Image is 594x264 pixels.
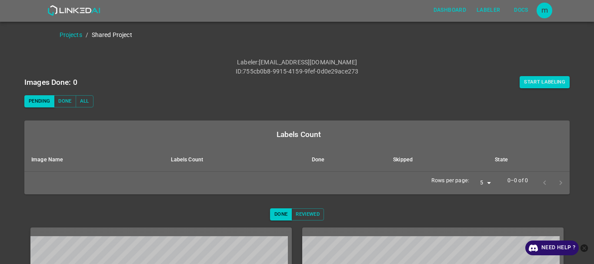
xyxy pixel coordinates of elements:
div: 5 [473,177,494,189]
button: Pending [24,95,54,107]
th: Image Name [24,148,164,172]
button: Docs [507,3,535,17]
th: Skipped [386,148,488,172]
th: Labels Count [164,148,305,172]
button: Done [270,208,292,221]
button: Done [54,95,76,107]
div: Labels Count [31,128,566,140]
p: Labeler : [237,58,259,67]
button: Labeler [473,3,504,17]
a: Labeler [471,1,505,19]
button: All [76,95,93,107]
a: Dashboard [428,1,471,19]
div: m [537,3,552,18]
button: Reviewed [291,208,324,221]
p: [EMAIL_ADDRESS][DOMAIN_NAME] [259,58,357,67]
button: Dashboard [430,3,470,17]
button: Open settings [537,3,552,18]
th: State [488,148,570,172]
p: 755cb0b8-9915-4159-9fef-0d0e29ace273 [243,67,358,76]
h6: Images Done: 0 [24,76,77,88]
a: Docs [505,1,537,19]
img: LinkedAI [47,5,100,16]
button: close-help [579,241,590,255]
li: / [86,30,88,40]
button: Start Labeling [520,76,570,88]
p: 0–0 of 0 [507,177,528,185]
nav: breadcrumb [60,30,594,40]
a: Need Help ? [525,241,579,255]
th: Done [305,148,386,172]
p: Rows per page: [431,177,469,185]
p: ID : [236,67,243,76]
a: Projects [60,31,82,38]
p: Shared Project [92,30,132,40]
